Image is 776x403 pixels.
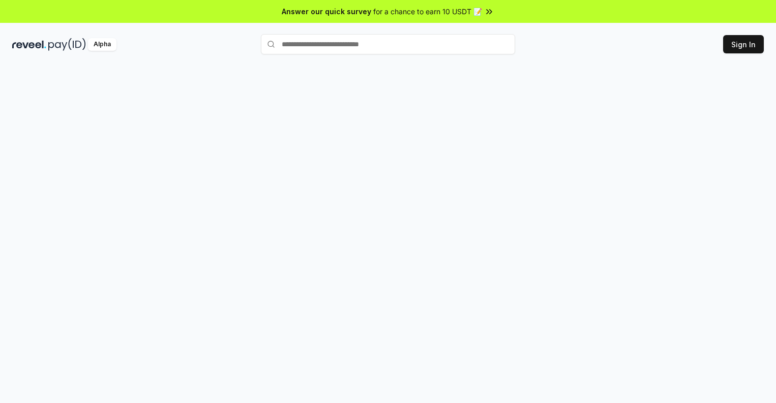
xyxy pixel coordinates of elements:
[373,6,482,17] span: for a chance to earn 10 USDT 📝
[48,38,86,51] img: pay_id
[12,38,46,51] img: reveel_dark
[282,6,371,17] span: Answer our quick survey
[88,38,116,51] div: Alpha
[723,35,764,53] button: Sign In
